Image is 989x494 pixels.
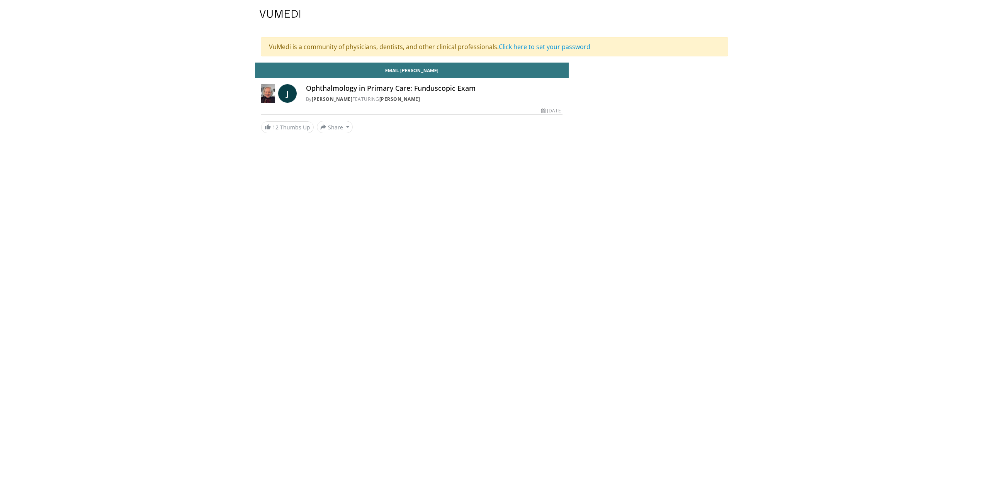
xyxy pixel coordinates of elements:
[261,84,275,103] img: Dr. Joyce Wipf
[499,42,590,51] a: Click here to set your password
[306,84,562,93] h4: Ophthalmology in Primary Care: Funduscopic Exam
[278,84,297,103] a: J
[541,107,562,114] div: [DATE]
[255,63,569,78] a: Email [PERSON_NAME]
[260,10,301,18] img: VuMedi Logo
[306,96,562,103] div: By FEATURING
[379,96,420,102] a: [PERSON_NAME]
[261,121,314,133] a: 12 Thumbs Up
[312,96,353,102] a: [PERSON_NAME]
[317,121,353,133] button: Share
[261,37,728,56] div: VuMedi is a community of physicians, dentists, and other clinical professionals.
[272,124,279,131] span: 12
